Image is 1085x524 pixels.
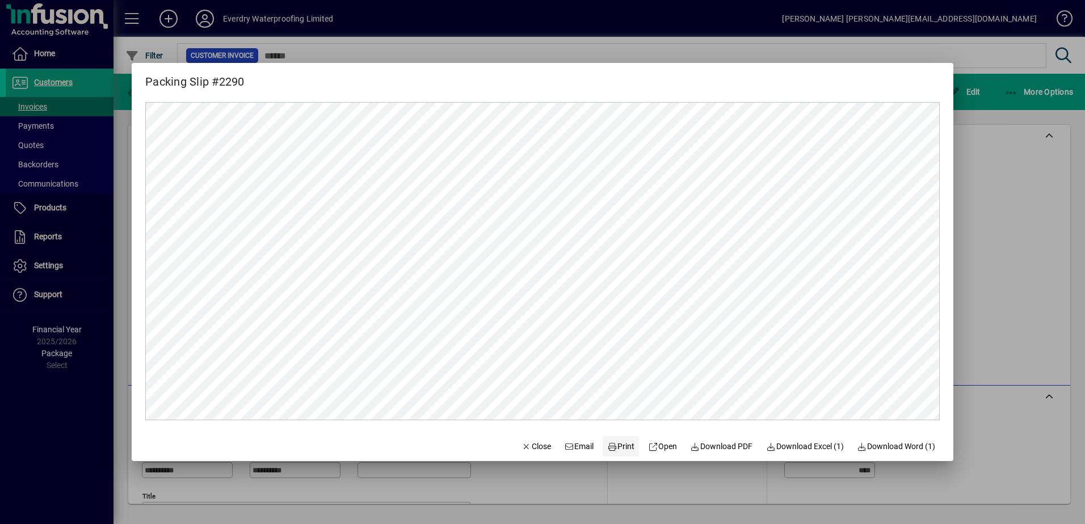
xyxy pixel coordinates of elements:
a: Download PDF [686,436,758,457]
span: Download PDF [691,441,753,453]
button: Email [560,436,599,457]
span: Download Excel (1) [766,441,844,453]
button: Close [517,436,556,457]
h2: Packing Slip #2290 [132,63,258,91]
button: Print [603,436,639,457]
span: Email [565,441,594,453]
a: Open [644,436,682,457]
button: Download Excel (1) [762,436,848,457]
span: Download Word (1) [857,441,936,453]
button: Download Word (1) [853,436,940,457]
span: Close [522,441,551,453]
span: Open [648,441,677,453]
span: Print [607,441,634,453]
